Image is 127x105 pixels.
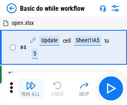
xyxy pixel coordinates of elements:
div: Skip [79,92,90,97]
img: Main button [104,82,117,95]
span: # 4 [20,44,26,51]
img: Skip [79,81,89,90]
div: 5 [32,49,38,59]
img: Run All [26,81,36,90]
img: Support [100,5,106,12]
div: cell [63,38,71,44]
button: Skip [71,78,97,98]
div: Update [40,36,60,46]
img: Settings menu [110,3,120,13]
div: to [105,38,109,44]
img: Back [7,3,17,13]
button: Run All [17,78,44,98]
div: Sheet1!A5 [74,36,101,46]
span: open.xlsx [12,20,34,26]
div: Run All [22,92,40,97]
div: Basic do while workflow [20,5,85,12]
